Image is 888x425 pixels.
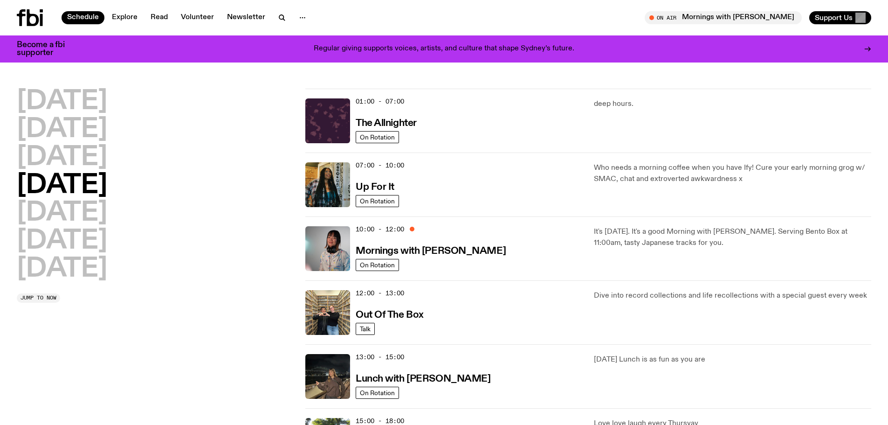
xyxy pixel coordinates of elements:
p: Regular giving supports voices, artists, and culture that shape Sydney’s future. [314,45,574,53]
span: 01:00 - 07:00 [356,97,404,106]
span: On Rotation [360,197,395,204]
p: deep hours. [594,98,871,110]
span: Talk [360,325,371,332]
span: 10:00 - 12:00 [356,225,404,234]
span: On Rotation [360,389,395,396]
button: [DATE] [17,117,107,143]
p: It's [DATE]. It's a good Morning with [PERSON_NAME]. Serving Bento Box at 11:00am, tasty Japanese... [594,226,871,249]
a: Newsletter [221,11,271,24]
img: Matt and Kate stand in the music library and make a heart shape with one hand each. [305,290,350,335]
h3: Up For It [356,182,394,192]
a: On Rotation [356,131,399,143]
button: [DATE] [17,256,107,282]
button: Support Us [809,11,871,24]
h3: Become a fbi supporter [17,41,76,57]
a: On Rotation [356,259,399,271]
button: On AirMornings with [PERSON_NAME] [645,11,802,24]
button: [DATE] [17,89,107,115]
a: The Allnighter [356,117,417,128]
h3: The Allnighter [356,118,417,128]
a: Talk [356,323,375,335]
h3: Lunch with [PERSON_NAME] [356,374,490,384]
button: [DATE] [17,228,107,254]
button: [DATE] [17,173,107,199]
h3: Out Of The Box [356,310,424,320]
a: Read [145,11,173,24]
img: Ify - a Brown Skin girl with black braided twists, looking up to the side with her tongue stickin... [305,162,350,207]
a: On Rotation [356,387,399,399]
a: Lunch with [PERSON_NAME] [356,372,490,384]
span: 12:00 - 13:00 [356,289,404,298]
a: Mornings with [PERSON_NAME] [356,244,506,256]
a: Up For It [356,181,394,192]
button: [DATE] [17,145,107,171]
a: Explore [106,11,143,24]
img: Izzy Page stands above looking down at Opera Bar. She poses in front of the Harbour Bridge in the... [305,354,350,399]
button: [DATE] [17,200,107,226]
span: 13:00 - 15:00 [356,353,404,362]
a: On Rotation [356,195,399,207]
span: Jump to now [21,295,56,300]
h3: Mornings with [PERSON_NAME] [356,246,506,256]
img: Kana Frazer is smiling at the camera with her head tilted slightly to her left. She wears big bla... [305,226,350,271]
p: Who needs a morning coffee when you have Ify! Cure your early morning grog w/ SMAC, chat and extr... [594,162,871,185]
span: 07:00 - 10:00 [356,161,404,170]
a: Out Of The Box [356,308,424,320]
a: Schedule [62,11,104,24]
span: On Rotation [360,261,395,268]
span: Support Us [815,14,853,22]
button: Jump to now [17,293,60,303]
span: On Rotation [360,133,395,140]
p: Dive into record collections and life recollections with a special guest every week [594,290,871,301]
a: Volunteer [175,11,220,24]
p: [DATE] Lunch is as fun as you are [594,354,871,365]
